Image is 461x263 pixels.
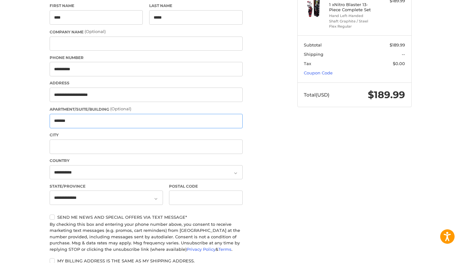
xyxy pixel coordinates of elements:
[304,61,311,66] span: Tax
[329,2,378,13] h4: 1 x Nitro Blaster 13-Piece Complete Set
[85,29,106,34] small: (Optional)
[149,3,243,9] label: Last Name
[218,247,231,252] a: Terms
[304,92,329,98] span: Total (USD)
[329,19,378,24] li: Shaft Graphite / Steel
[368,89,405,101] span: $189.99
[329,13,378,19] li: Hand Left-Handed
[50,215,243,220] label: Send me news and special offers via text message*
[50,132,243,138] label: City
[304,52,323,57] span: Shipping
[50,29,243,35] label: Company Name
[329,24,378,29] li: Flex Regular
[402,52,405,57] span: --
[304,70,333,75] a: Coupon Code
[169,183,243,189] label: Postal Code
[50,221,243,253] div: By checking this box and entering your phone number above, you consent to receive marketing text ...
[110,106,131,111] small: (Optional)
[408,246,461,263] iframe: Google Customer Reviews
[50,183,163,189] label: State/Province
[50,55,243,61] label: Phone Number
[187,247,215,252] a: Privacy Policy
[304,42,322,47] span: Subtotal
[50,106,243,112] label: Apartment/Suite/Building
[50,80,243,86] label: Address
[50,3,143,9] label: First Name
[50,158,243,164] label: Country
[393,61,405,66] span: $0.00
[390,42,405,47] span: $189.99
